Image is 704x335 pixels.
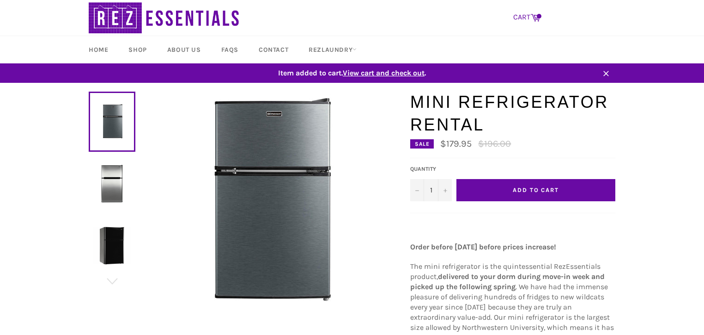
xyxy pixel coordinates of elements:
[410,262,601,281] span: The mini refrigerator is the quintessential RezEssentials product,
[513,186,559,193] span: Add to Cart
[119,36,156,63] a: Shop
[478,138,511,149] s: $196.00
[93,165,131,202] img: Mini Refrigerator Rental
[410,139,434,149] div: Sale
[79,68,625,78] span: Item added to cart. .
[456,179,615,201] button: Add to Cart
[410,272,605,291] strong: delivered to your dorm during move-in week and picked up the following spring
[158,36,210,63] a: About Us
[440,138,472,149] span: $179.95
[93,227,131,264] img: Mini Refrigerator Rental
[410,179,424,201] button: Decrease quantity
[249,36,297,63] a: Contact
[438,179,452,201] button: Increase quantity
[509,8,545,27] a: CART
[79,36,117,63] a: Home
[299,36,366,63] a: RezLaundry
[410,165,452,173] label: Quantity
[79,63,625,83] a: Item added to cart.View cart and check out.
[410,91,615,136] h1: Mini Refrigerator Rental
[410,242,556,251] strong: Order before [DATE] before prices increase!
[343,68,425,77] span: View cart and check out
[158,91,379,313] img: Mini Refrigerator Rental
[212,36,248,63] a: FAQs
